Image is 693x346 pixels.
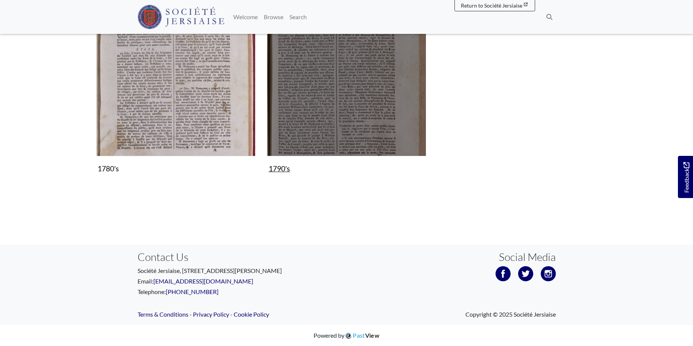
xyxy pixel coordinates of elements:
[138,3,225,31] a: Société Jersiaise logo
[365,332,379,339] span: View
[344,332,379,339] a: PastView
[234,311,269,318] a: Cookie Policy
[230,9,261,24] a: Welcome
[682,162,691,192] span: Feedback
[314,331,379,340] div: Powered by
[138,277,341,286] p: Email:
[465,310,556,319] span: Copyright © 2025 Société Jersiaise
[153,277,253,285] a: [EMAIL_ADDRESS][DOMAIN_NAME]
[138,251,341,264] h3: Contact Us
[499,251,556,264] h3: Social Media
[138,311,188,318] a: Terms & Conditions
[461,2,522,9] span: Return to Société Jersiaise
[193,311,229,318] a: Privacy Policy
[138,266,341,275] p: Société Jersiaise, [STREET_ADDRESS][PERSON_NAME]
[286,9,310,24] a: Search
[166,288,219,295] a: [PHONE_NUMBER]
[138,5,225,29] img: Société Jersiaise
[261,9,286,24] a: Browse
[678,156,693,198] a: Would you like to provide feedback?
[353,332,379,339] span: Past
[138,287,341,296] p: Telephone:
